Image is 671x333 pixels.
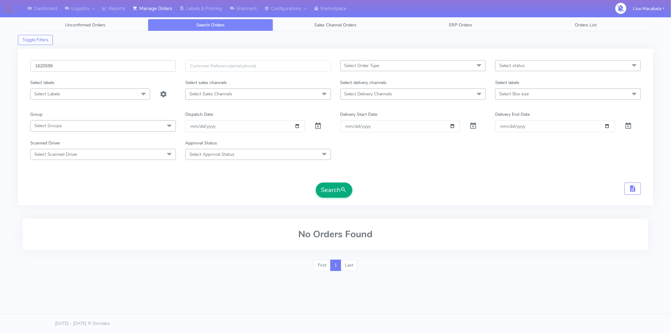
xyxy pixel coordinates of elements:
[499,63,525,69] span: Select status
[340,111,377,118] label: Delivery Start Date
[23,19,648,31] ul: Tabs
[330,260,341,271] a: 1
[340,79,387,86] label: Select delivery channels
[185,60,331,72] input: Customer Reference(email,phone)
[30,140,60,146] label: Scanned Driver
[30,229,641,240] h2: No Orders Found
[185,140,217,146] label: Approval Status
[495,111,530,118] label: Delivery End Date
[185,79,227,86] label: Select sales channels
[344,91,392,97] span: Select Delivery Channels
[30,111,42,118] label: Group
[189,151,234,157] span: Select Approval Status
[449,22,472,28] span: ERP Orders
[499,91,529,97] span: Select Box size
[65,22,105,28] span: Unconfirmed Orders
[628,2,669,15] button: Llue Macabata
[30,60,176,72] input: Order Id
[316,183,352,198] button: Search
[575,22,597,28] span: Orders List
[189,91,232,97] span: Select Sales Channels
[18,35,53,45] button: Toggle Filters
[34,151,77,157] span: Select Scanned Driver
[495,79,519,86] label: Select labels
[30,79,54,86] label: Select labels
[185,111,213,118] label: Dispatch Date
[344,63,379,69] span: Select Order Type
[196,22,225,28] span: Search Orders
[314,22,356,28] span: Sales Channel Orders
[34,91,60,97] span: Select Labels
[34,123,62,129] span: Select Groups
